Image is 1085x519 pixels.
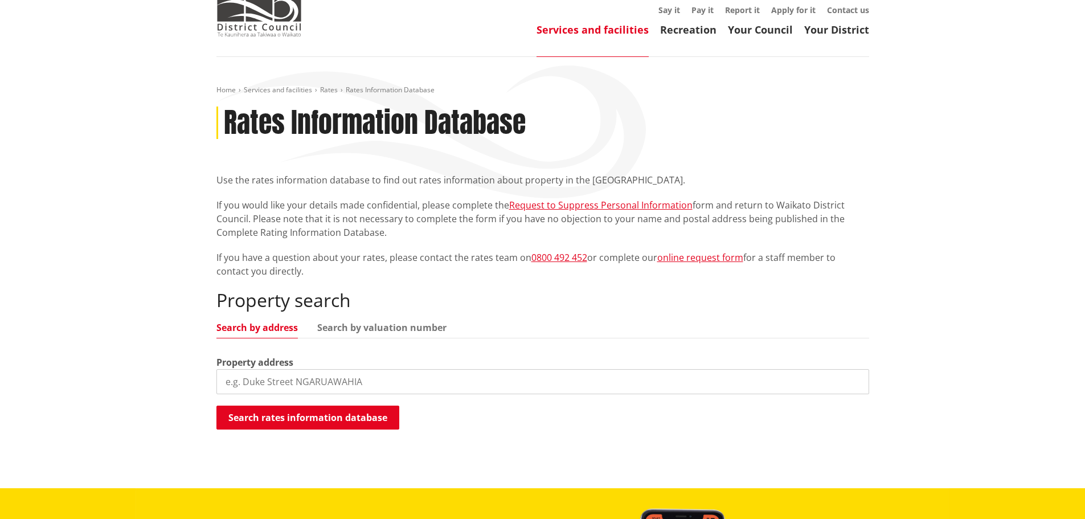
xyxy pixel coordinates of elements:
nav: breadcrumb [216,85,869,95]
a: Services and facilities [537,23,649,36]
a: Search by valuation number [317,323,447,332]
a: Recreation [660,23,716,36]
iframe: Messenger Launcher [1033,471,1074,512]
span: Rates Information Database [346,85,435,95]
a: Apply for it [771,5,816,15]
h1: Rates Information Database [224,107,526,140]
a: online request form [657,251,743,264]
a: Search by address [216,323,298,332]
h2: Property search [216,289,869,311]
a: Services and facilities [244,85,312,95]
p: Use the rates information database to find out rates information about property in the [GEOGRAPHI... [216,173,869,187]
input: e.g. Duke Street NGARUAWAHIA [216,369,869,394]
a: Rates [320,85,338,95]
label: Property address [216,355,293,369]
button: Search rates information database [216,406,399,430]
a: Pay it [691,5,714,15]
p: If you have a question about your rates, please contact the rates team on or complete our for a s... [216,251,869,278]
a: Request to Suppress Personal Information [509,199,693,211]
a: Say it [658,5,680,15]
p: If you would like your details made confidential, please complete the form and return to Waikato ... [216,198,869,239]
a: Your Council [728,23,793,36]
a: Home [216,85,236,95]
a: Report it [725,5,760,15]
a: Your District [804,23,869,36]
a: Contact us [827,5,869,15]
a: 0800 492 452 [531,251,587,264]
